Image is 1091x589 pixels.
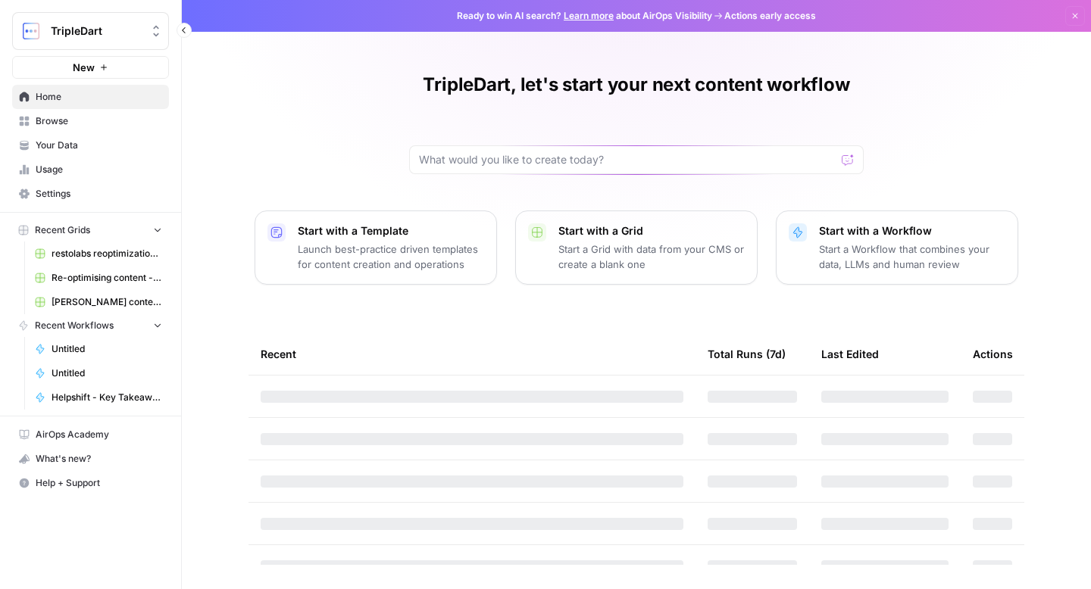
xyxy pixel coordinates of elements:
[12,447,169,471] button: What's new?
[36,428,162,441] span: AirOps Academy
[515,210,758,285] button: Start with a GridStart a Grid with data from your CMS or create a blank one
[51,23,142,39] span: TripleDart
[12,219,169,242] button: Recent Grids
[52,366,162,380] span: Untitled
[12,422,169,447] a: AirOps Academy
[52,391,162,404] span: Helpshift - Key Takeaways
[12,85,169,109] a: Home
[708,333,786,375] div: Total Runs (7d)
[36,163,162,176] span: Usage
[255,210,497,285] button: Start with a TemplateLaunch best-practice driven templates for content creation and operations
[52,295,162,309] span: [PERSON_NAME] content optimization Grid [DATE]
[819,223,1005,238] p: Start with a Workflow
[28,242,169,266] a: restolabs reoptimizations aug
[28,266,169,290] a: Re-optimising content - revenuegrid Grid
[457,9,712,23] span: Ready to win AI search? about AirOps Visibility
[28,361,169,385] a: Untitled
[28,290,169,314] a: [PERSON_NAME] content optimization Grid [DATE]
[28,385,169,410] a: Helpshift - Key Takeaways
[13,447,168,470] div: What's new?
[36,90,162,104] span: Home
[52,247,162,260] span: restolabs reoptimizations aug
[776,210,1018,285] button: Start with a WorkflowStart a Workflow that combines your data, LLMs and human review
[419,152,836,167] input: What would you like to create today?
[36,139,162,152] span: Your Data
[261,333,683,375] div: Recent
[12,157,169,182] a: Usage
[52,271,162,285] span: Re-optimising content - revenuegrid Grid
[298,242,484,272] p: Launch best-practice driven templates for content creation and operations
[423,73,849,97] h1: TripleDart, let's start your next content workflow
[724,9,816,23] span: Actions early access
[12,314,169,337] button: Recent Workflows
[564,10,614,21] a: Learn more
[973,333,1013,375] div: Actions
[12,182,169,206] a: Settings
[12,109,169,133] a: Browse
[36,187,162,201] span: Settings
[298,223,484,238] p: Start with a Template
[52,342,162,356] span: Untitled
[558,242,745,272] p: Start a Grid with data from your CMS or create a blank one
[821,333,879,375] div: Last Edited
[12,12,169,50] button: Workspace: TripleDart
[35,223,90,237] span: Recent Grids
[73,60,95,75] span: New
[558,223,745,238] p: Start with a Grid
[819,242,1005,272] p: Start a Workflow that combines your data, LLMs and human review
[17,17,45,45] img: TripleDart Logo
[12,133,169,157] a: Your Data
[12,56,169,79] button: New
[36,114,162,128] span: Browse
[28,337,169,361] a: Untitled
[35,319,114,332] span: Recent Workflows
[12,471,169,495] button: Help + Support
[36,476,162,490] span: Help + Support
